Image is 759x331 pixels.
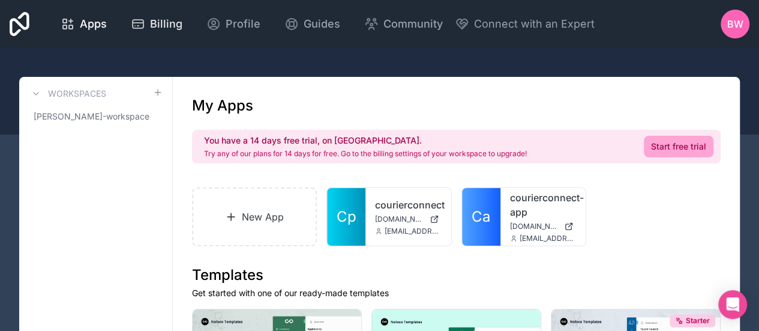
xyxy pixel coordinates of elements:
[718,290,747,319] div: Open Intercom Messenger
[275,11,350,37] a: Guides
[455,16,595,32] button: Connect with an Expert
[727,17,743,31] span: BW
[462,188,500,246] a: Ca
[192,287,721,299] p: Get started with one of our ready-made templates
[197,11,270,37] a: Profile
[375,214,424,224] span: [DOMAIN_NAME]
[337,207,356,226] span: Cp
[510,222,559,231] span: [DOMAIN_NAME]
[474,16,595,32] span: Connect with an Expert
[510,222,576,231] a: [DOMAIN_NAME]
[375,198,441,212] a: courierconnect
[520,234,576,243] span: [EMAIL_ADDRESS][DOMAIN_NAME]
[510,190,576,219] a: courierconnect-app
[29,106,163,127] a: [PERSON_NAME]-workspace
[204,149,527,159] p: Try any of our plans for 14 days for free. Go to the billing settings of your workspace to upgrade!
[48,88,106,100] h3: Workspaces
[226,16,260,32] span: Profile
[192,187,317,246] a: New App
[29,87,106,101] a: Workspaces
[192,266,721,285] h1: Templates
[34,111,149,123] span: [PERSON_NAME]-workspace
[644,136,713,157] a: Start free trial
[686,316,710,326] span: Starter
[304,16,340,32] span: Guides
[375,214,441,224] a: [DOMAIN_NAME]
[192,96,253,115] h1: My Apps
[150,16,182,32] span: Billing
[327,188,365,246] a: Cp
[51,11,116,37] a: Apps
[355,11,452,37] a: Community
[121,11,192,37] a: Billing
[80,16,107,32] span: Apps
[204,135,527,147] h2: You have a 14 days free trial, on [GEOGRAPHIC_DATA].
[383,16,443,32] span: Community
[472,207,490,226] span: Ca
[385,226,441,236] span: [EMAIL_ADDRESS][DOMAIN_NAME]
